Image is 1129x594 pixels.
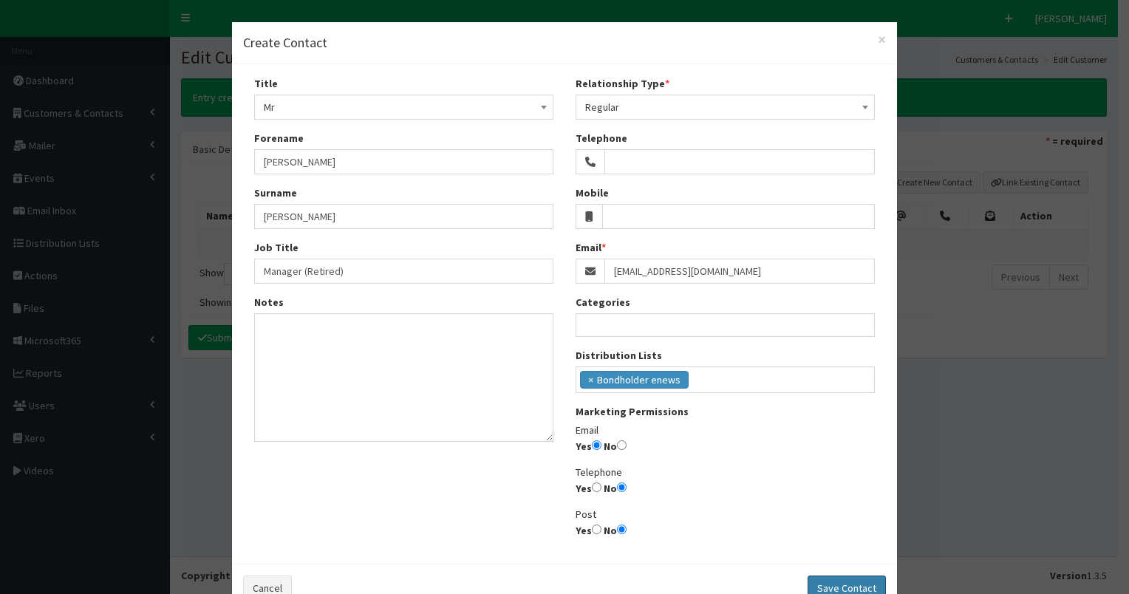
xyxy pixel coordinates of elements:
[576,437,601,454] label: Yes
[243,33,886,52] h4: Create Contact
[254,240,299,255] label: Job Title
[592,440,601,450] input: Yes
[576,423,875,457] p: Email
[254,185,297,200] label: Surname
[878,30,886,49] span: ×
[617,440,627,450] input: No
[878,32,886,47] button: Close
[576,479,601,496] label: Yes
[254,95,553,120] span: Mr
[604,437,627,454] label: No
[592,482,601,492] input: Yes
[588,372,593,387] span: ×
[576,507,875,542] p: Post
[604,522,627,538] label: No
[254,131,304,146] label: Forename
[576,95,875,120] span: Regular
[254,76,278,91] label: Title
[576,131,627,146] label: Telephone
[580,371,689,389] li: Bondholder enews
[604,479,627,496] label: No
[617,525,627,534] input: No
[264,97,544,117] span: Mr
[617,482,627,492] input: No
[592,525,601,534] input: Yes
[576,522,601,538] label: Yes
[585,97,865,117] span: Regular
[576,295,630,310] label: Categories
[576,240,606,255] label: Email
[576,76,669,91] label: Relationship Type
[576,404,689,419] label: Marketing Permissions
[576,185,609,200] label: Mobile
[576,465,875,499] p: Telephone
[254,295,284,310] label: Notes
[576,348,662,363] label: Distribution Lists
